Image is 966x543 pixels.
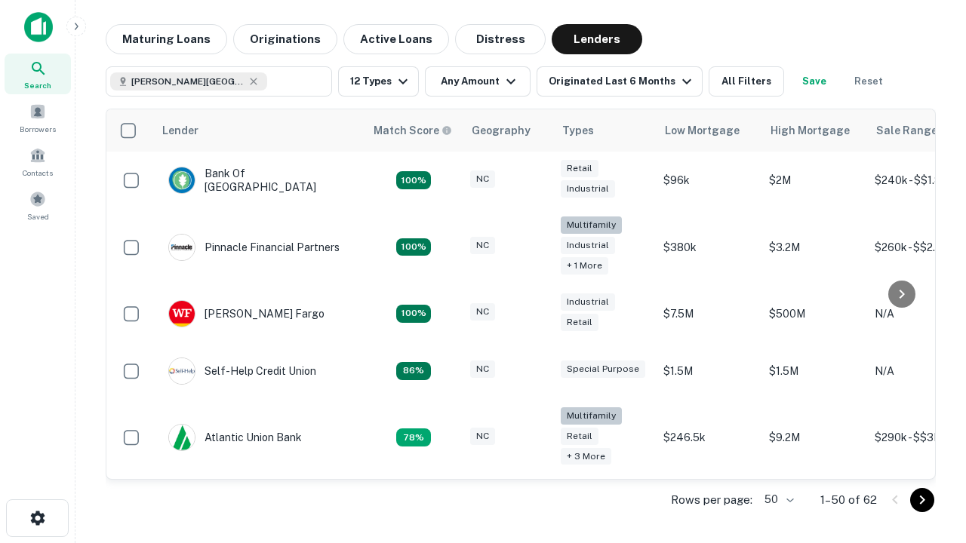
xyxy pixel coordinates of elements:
[169,235,195,260] img: picture
[168,234,340,261] div: Pinnacle Financial Partners
[5,54,71,94] a: Search
[470,237,495,254] div: NC
[665,121,740,140] div: Low Mortgage
[758,489,796,511] div: 50
[470,170,495,188] div: NC
[891,422,966,495] iframe: Chat Widget
[844,66,893,97] button: Reset
[27,210,49,222] span: Saved
[671,491,752,509] p: Rows per page:
[771,121,850,140] div: High Mortgage
[396,362,431,380] div: Matching Properties: 11, hasApolloMatch: undefined
[549,72,696,90] div: Originated Last 6 Months
[552,24,642,54] button: Lenders
[561,360,645,378] div: Special Purpose
[425,66,531,97] button: Any Amount
[761,400,867,476] td: $9.2M
[561,428,598,445] div: Retail
[656,342,761,400] td: $1.5M
[656,152,761,209] td: $96k
[374,122,449,139] h6: Match Score
[472,121,531,140] div: Geography
[168,424,302,451] div: Atlantic Union Bank
[5,97,71,138] a: Borrowers
[790,66,838,97] button: Save your search to get updates of matches that match your search criteria.
[106,24,227,54] button: Maturing Loans
[169,425,195,450] img: picture
[396,305,431,323] div: Matching Properties: 14, hasApolloMatch: undefined
[561,293,615,311] div: Industrial
[24,12,53,42] img: capitalize-icon.png
[537,66,703,97] button: Originated Last 6 Months
[169,301,195,327] img: picture
[24,79,51,91] span: Search
[562,121,594,140] div: Types
[455,24,546,54] button: Distress
[396,238,431,256] div: Matching Properties: 23, hasApolloMatch: undefined
[169,167,195,193] img: picture
[131,75,245,88] span: [PERSON_NAME][GEOGRAPHIC_DATA], [GEOGRAPHIC_DATA]
[233,24,337,54] button: Originations
[553,109,656,152] th: Types
[463,109,553,152] th: Geography
[343,24,449,54] button: Active Loans
[561,160,598,177] div: Retail
[561,257,608,275] div: + 1 more
[5,141,71,182] a: Contacts
[876,121,937,140] div: Sale Range
[168,357,316,385] div: Self-help Credit Union
[561,314,598,331] div: Retail
[470,303,495,321] div: NC
[656,109,761,152] th: Low Mortgage
[561,180,615,198] div: Industrial
[656,209,761,285] td: $380k
[23,167,53,179] span: Contacts
[374,122,452,139] div: Capitalize uses an advanced AI algorithm to match your search with the best lender. The match sco...
[561,407,622,425] div: Multifamily
[761,109,867,152] th: High Mortgage
[169,358,195,384] img: picture
[20,123,56,135] span: Borrowers
[820,491,877,509] p: 1–50 of 62
[470,360,495,378] div: NC
[162,121,198,140] div: Lender
[561,216,622,234] div: Multifamily
[761,342,867,400] td: $1.5M
[470,428,495,445] div: NC
[5,185,71,225] a: Saved
[709,66,784,97] button: All Filters
[153,109,365,152] th: Lender
[656,400,761,476] td: $246.5k
[561,448,611,465] div: + 3 more
[168,300,325,327] div: [PERSON_NAME] Fargo
[168,167,349,194] div: Bank Of [GEOGRAPHIC_DATA]
[338,66,419,97] button: 12 Types
[561,237,615,254] div: Industrial
[761,209,867,285] td: $3.2M
[396,171,431,189] div: Matching Properties: 14, hasApolloMatch: undefined
[761,285,867,342] td: $500M
[910,488,934,512] button: Go to next page
[365,109,463,152] th: Capitalize uses an advanced AI algorithm to match your search with the best lender. The match sco...
[396,428,431,446] div: Matching Properties: 10, hasApolloMatch: undefined
[761,152,867,209] td: $2M
[656,285,761,342] td: $7.5M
